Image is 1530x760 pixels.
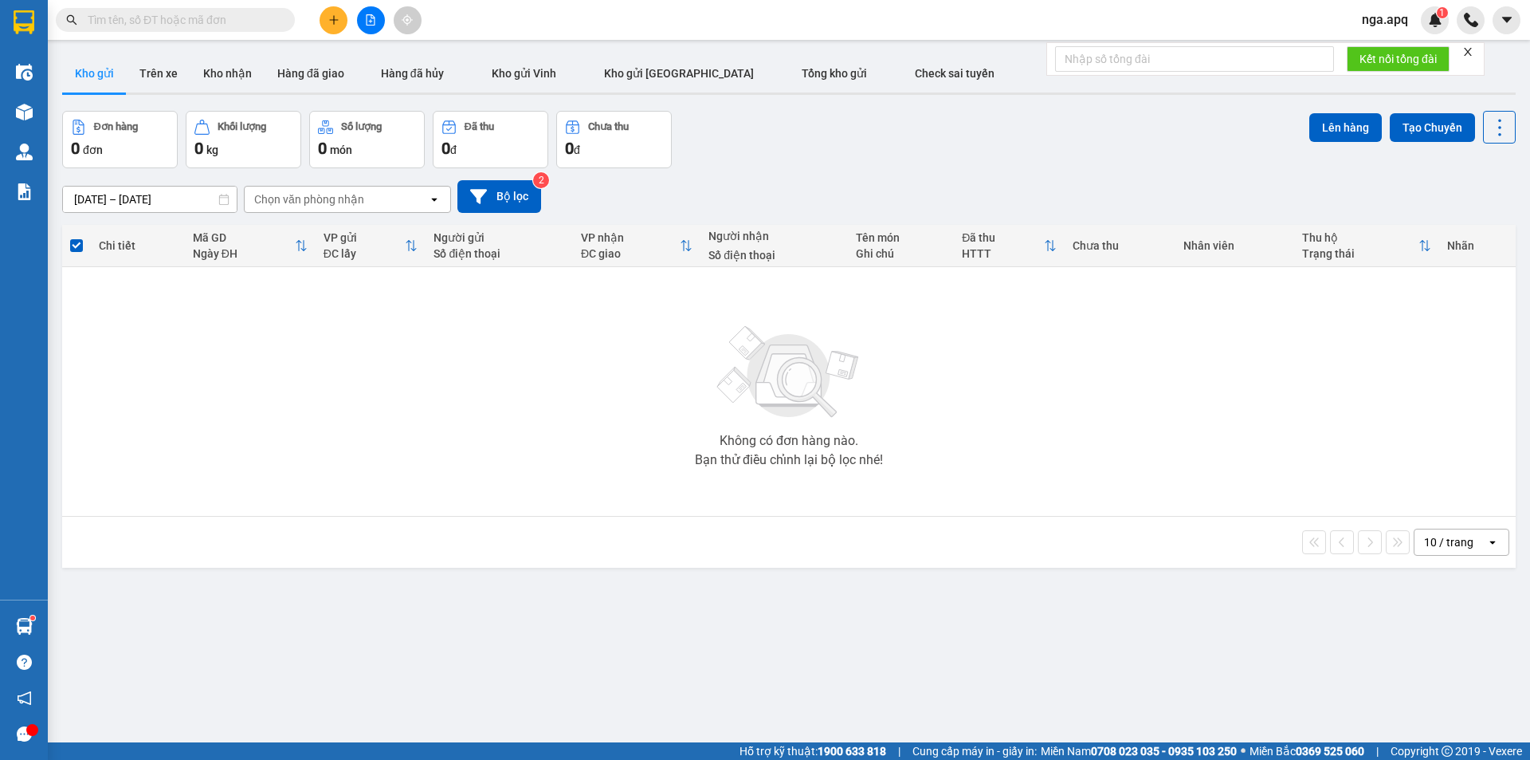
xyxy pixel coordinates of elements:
[818,745,886,758] strong: 1900 633 818
[127,54,190,93] button: Trên xe
[265,54,357,93] button: Hàng đã giao
[318,139,327,158] span: 0
[16,144,33,160] img: warehouse-icon
[433,111,548,168] button: Đã thu0đ
[66,14,77,26] span: search
[1294,225,1438,267] th: Toggle SortBy
[695,454,883,467] div: Bạn thử điều chỉnh lại bộ lọc nhé!
[433,247,565,260] div: Số điện thoại
[94,121,138,132] div: Đơn hàng
[457,180,541,213] button: Bộ lọc
[1183,239,1286,252] div: Nhân viên
[88,11,276,29] input: Tìm tên, số ĐT hoặc mã đơn
[16,104,33,120] img: warehouse-icon
[1437,7,1448,18] sup: 1
[856,247,946,260] div: Ghi chú
[402,14,413,26] span: aim
[915,67,994,80] span: Check sai tuyến
[1041,742,1237,760] span: Miền Nam
[328,14,339,26] span: plus
[709,317,869,428] img: svg+xml;base64,PHN2ZyBjbGFzcz0ibGlzdC1wbHVnX19zdmciIHhtbG5zPSJodHRwOi8vd3d3LnczLm9yZy8yMDAwL3N2Zy...
[1428,13,1442,27] img: icon-new-feature
[533,172,549,188] sup: 2
[708,230,840,242] div: Người nhận
[856,231,946,244] div: Tên món
[309,111,425,168] button: Số lượng0món
[17,655,32,670] span: question-circle
[441,139,450,158] span: 0
[1241,748,1246,754] span: ⚪️
[1447,239,1508,252] div: Nhãn
[218,121,266,132] div: Khối lượng
[1486,536,1499,549] svg: open
[381,67,444,80] span: Hàng đã hủy
[16,183,33,200] img: solution-icon
[1073,239,1167,252] div: Chưa thu
[324,231,406,244] div: VP gửi
[1493,6,1520,34] button: caret-down
[71,139,80,158] span: 0
[1302,247,1418,260] div: Trạng thái
[206,144,218,156] span: kg
[193,231,295,244] div: Mã GD
[1359,50,1437,68] span: Kết nối tổng đài
[1439,7,1445,18] span: 1
[1442,746,1453,757] span: copyright
[581,231,680,244] div: VP nhận
[190,54,265,93] button: Kho nhận
[565,139,574,158] span: 0
[186,111,301,168] button: Khối lượng0kg
[17,691,32,706] span: notification
[14,10,34,34] img: logo-vxr
[357,6,385,34] button: file-add
[341,121,382,132] div: Số lượng
[556,111,672,168] button: Chưa thu0đ
[1296,745,1364,758] strong: 0369 525 060
[604,67,754,80] span: Kho gửi [GEOGRAPHIC_DATA]
[1500,13,1514,27] span: caret-down
[912,742,1037,760] span: Cung cấp máy in - giấy in:
[433,231,565,244] div: Người gửi
[1464,13,1478,27] img: phone-icon
[1249,742,1364,760] span: Miền Bắc
[320,6,347,34] button: plus
[1055,46,1334,72] input: Nhập số tổng đài
[954,225,1065,267] th: Toggle SortBy
[63,187,237,212] input: Select a date range.
[962,231,1044,244] div: Đã thu
[581,247,680,260] div: ĐC giao
[194,139,203,158] span: 0
[83,144,103,156] span: đơn
[1309,113,1382,142] button: Lên hàng
[898,742,900,760] span: |
[739,742,886,760] span: Hỗ trợ kỹ thuật:
[30,616,35,620] sup: 1
[62,54,127,93] button: Kho gửi
[450,144,457,156] span: đ
[465,121,494,132] div: Đã thu
[574,144,580,156] span: đ
[1302,231,1418,244] div: Thu hộ
[1424,534,1473,550] div: 10 / trang
[588,121,629,132] div: Chưa thu
[185,225,316,267] th: Toggle SortBy
[394,6,422,34] button: aim
[802,67,867,80] span: Tổng kho gửi
[720,435,858,447] div: Không có đơn hàng nào.
[492,67,556,80] span: Kho gửi Vinh
[16,64,33,81] img: warehouse-icon
[62,111,178,168] button: Đơn hàng0đơn
[16,618,33,635] img: warehouse-icon
[1349,10,1421,30] span: nga.apq
[1390,113,1475,142] button: Tạo Chuyến
[708,249,840,262] div: Số điện thoại
[365,14,376,26] span: file-add
[330,144,352,156] span: món
[573,225,700,267] th: Toggle SortBy
[428,193,441,206] svg: open
[193,247,295,260] div: Ngày ĐH
[962,247,1044,260] div: HTTT
[99,239,176,252] div: Chi tiết
[1376,742,1379,760] span: |
[17,727,32,742] span: message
